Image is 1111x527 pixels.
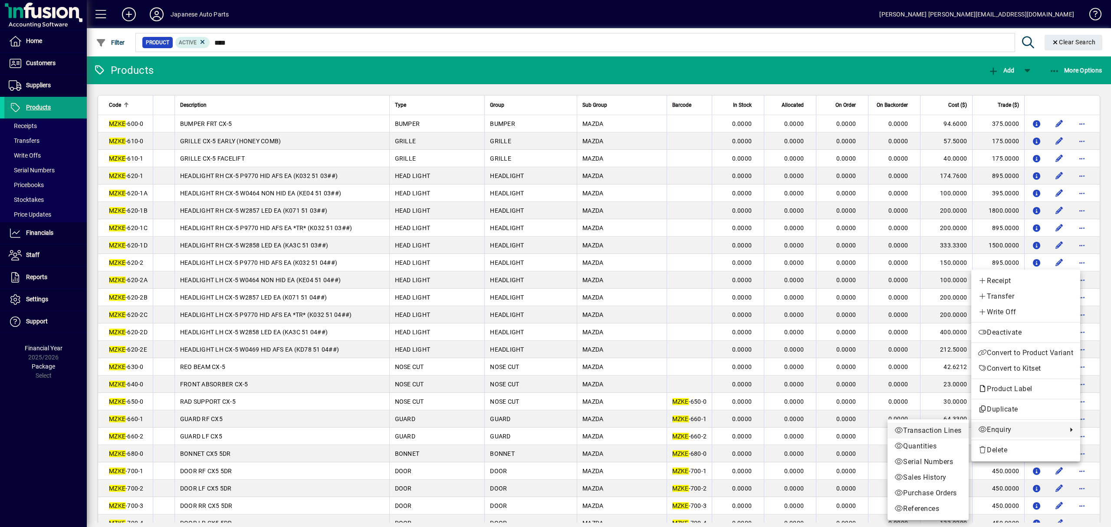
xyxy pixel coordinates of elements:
span: Transfer [978,291,1073,302]
span: References [894,504,962,514]
span: Purchase Orders [894,488,962,498]
span: Duplicate [978,404,1073,415]
span: Sales History [894,472,962,483]
span: Quantities [894,441,962,451]
span: Product Label [978,385,1037,393]
span: Transaction Lines [894,425,962,436]
span: Enquiry [978,425,1063,435]
button: Deactivate product [971,325,1080,340]
span: Delete [978,445,1073,455]
span: Receipt [978,276,1073,286]
span: Convert to Product Variant [978,348,1073,358]
span: Convert to Kitset [978,363,1073,374]
span: Write Off [978,307,1073,317]
span: Serial Numbers [894,457,962,467]
span: Deactivate [978,327,1073,338]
